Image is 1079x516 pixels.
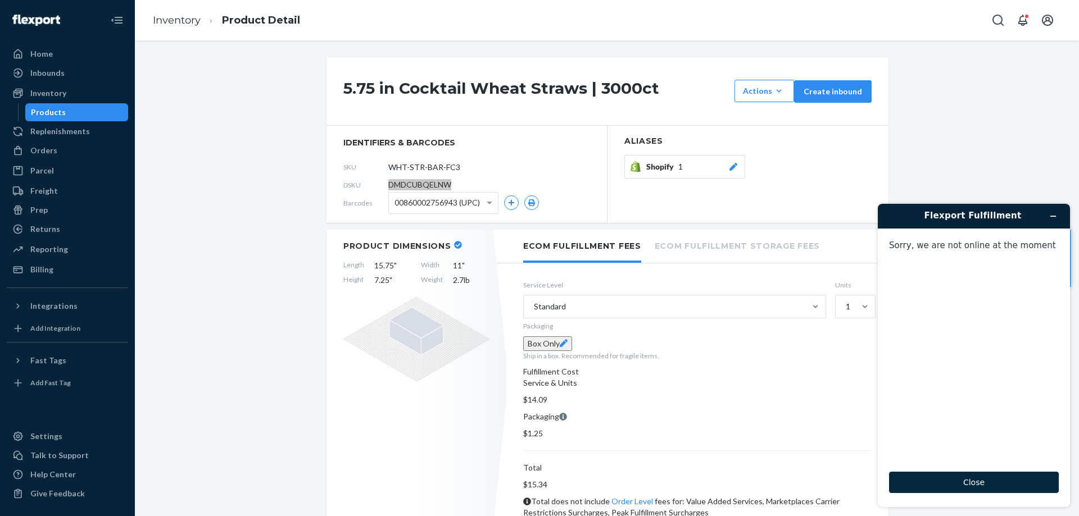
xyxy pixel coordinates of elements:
input: Standard [533,301,534,312]
a: Orders [7,141,128,159]
div: Help Center [30,469,76,480]
span: Height [343,275,364,286]
div: Add Fast Tag [30,378,71,387]
a: Help Center [7,465,128,483]
span: 15.75 [374,260,411,271]
span: 2.7 lb [453,275,489,286]
span: DSKU [343,180,388,190]
div: Fulfillment Cost [523,366,872,377]
div: Standard [534,301,566,312]
button: Close Navigation [106,9,128,31]
li: Ecom Fulfillment Storage Fees [655,230,820,261]
button: Box Only [523,336,572,351]
span: " [394,261,397,270]
span: Length [343,260,364,271]
span: Shopify [646,161,678,172]
button: Open account menu [1036,9,1059,31]
a: Product Detail [222,14,300,26]
div: Billing [30,264,53,275]
label: Service Level [523,280,826,290]
a: Inventory [7,84,128,102]
a: Parcel [7,162,128,180]
a: Order Level [611,496,653,506]
a: Home [7,45,128,63]
div: Parcel [30,165,54,176]
span: DMDCUBQELNW [388,179,451,190]
span: Width [421,260,443,271]
p: Ship in a box. Recommended for fragile items. [523,351,872,360]
div: Replenishments [30,126,90,137]
div: Home [30,48,53,60]
a: Replenishments [7,122,128,140]
h2: Aliases [624,137,872,145]
h1: 5.75 in Cocktail Wheat Straws | 3000ct [343,80,729,103]
button: Open Search Box [987,9,1009,31]
h2: Product Dimensions [343,241,451,251]
span: Weight [421,275,443,286]
p: Service & Units [523,377,872,389]
span: " [389,275,392,285]
span: 1 [678,161,683,172]
p: $15.34 [523,479,872,490]
div: Orders [30,145,57,156]
div: Inventory [30,88,66,99]
div: Prep [30,204,48,216]
a: Billing [7,261,128,278]
button: Give Feedback [7,485,128,503]
li: Ecom Fulfillment Fees [523,230,641,263]
p: Packaging [523,321,872,331]
div: Talk to Support [30,450,89,461]
div: Inbounds [30,67,65,79]
p: $14.09 [523,394,872,405]
a: Add Integration [7,319,128,337]
ol: breadcrumbs [144,4,309,37]
div: Returns [30,223,60,235]
div: Give Feedback [30,488,85,499]
div: Products [31,107,66,118]
p: $1.25 [523,428,872,439]
div: Add Integration [30,323,80,333]
button: Actions [735,80,794,102]
a: Reporting [7,240,128,258]
input: 1 [845,301,846,312]
span: Barcodes [343,198,388,208]
a: Products [25,103,129,121]
div: Settings [30,431,62,442]
button: Shopify1 [624,155,745,179]
span: Support [22,8,63,18]
div: Integrations [30,300,78,312]
div: Reporting [30,244,68,255]
a: Settings [7,427,128,445]
p: Packaging [523,411,872,422]
button: Fast Tags [7,351,128,369]
iframe: Find more information here [869,195,1079,516]
a: Inbounds [7,64,128,82]
button: Create inbound [794,80,872,103]
a: Returns [7,220,128,238]
label: Units [835,280,872,290]
img: Flexport logo [12,15,60,26]
p: Total [523,462,872,473]
div: Actions [743,85,786,97]
div: Fast Tags [30,355,66,366]
span: 11 [453,260,489,271]
a: Freight [7,182,128,200]
span: identifiers & barcodes [343,137,590,148]
a: Inventory [153,14,201,26]
a: Add Fast Tag [7,374,128,392]
div: Freight [30,185,58,197]
span: 00860002756943 (UPC) [395,193,480,212]
span: 7.25 [374,275,411,286]
button: Talk to Support [7,446,128,464]
a: Prep [7,201,128,219]
button: Integrations [7,297,128,315]
div: 1 [846,301,850,312]
span: SKU [343,162,388,172]
button: Open notifications [1012,9,1034,31]
span: " [462,261,465,270]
